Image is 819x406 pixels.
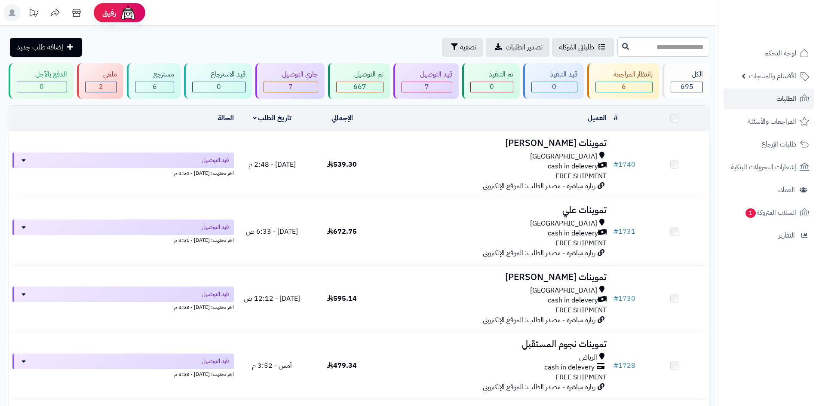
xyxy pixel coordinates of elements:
span: # [613,360,618,371]
span: 595.14 [327,293,357,304]
span: [GEOGRAPHIC_DATA] [530,152,597,162]
a: #1730 [613,293,635,304]
a: الإجمالي [331,113,353,123]
span: 539.30 [327,159,357,170]
span: FREE SHIPMENT [555,171,607,181]
a: لوحة التحكم [724,43,814,64]
a: تاريخ الطلب [253,113,292,123]
span: المراجعات والأسئلة [748,116,796,128]
span: تصفية [460,42,476,52]
span: FREE SHIPMENT [555,305,607,315]
span: إشعارات التحويلات البنكية [731,161,796,173]
div: اخر تحديث: [DATE] - 4:51 م [12,235,234,244]
a: طلباتي المُوكلة [552,38,614,57]
h3: تموينات [PERSON_NAME] [380,138,607,148]
span: 667 [353,82,366,92]
h3: تموينات علي [380,205,607,215]
a: الكل695 [661,63,711,99]
a: تصدير الطلبات [486,38,549,57]
div: جاري التوصيل [264,70,318,79]
div: اخر تحديث: [DATE] - 4:53 م [12,369,234,378]
a: إضافة طلب جديد [10,38,82,57]
span: 2 [99,82,103,92]
div: 667 [337,82,383,92]
span: 0 [217,82,221,92]
span: 479.34 [327,360,357,371]
span: التقارير [779,229,795,241]
a: المراجعات والأسئلة [724,111,814,132]
span: قيد التوصيل [202,290,229,299]
div: 6 [135,82,174,92]
div: قيد التوصيل [402,70,452,79]
span: FREE SHIPMENT [555,372,607,382]
div: الكل [671,70,703,79]
h3: تموينات [PERSON_NAME] [380,272,607,282]
span: 695 [681,82,693,92]
div: 0 [532,82,577,92]
span: 672.75 [327,226,357,237]
div: ملغي [85,70,117,79]
a: الحالة [218,113,234,123]
a: تحديثات المنصة [23,4,44,24]
div: قيد الاسترجاع [192,70,245,79]
span: 0 [490,82,494,92]
span: cash in delevery [548,296,598,305]
span: [GEOGRAPHIC_DATA] [530,219,597,229]
span: 0 [552,82,556,92]
span: [DATE] - 2:48 م [248,159,296,170]
a: الطلبات [724,89,814,109]
a: #1740 [613,159,635,170]
a: العميل [588,113,607,123]
div: بانتظار المراجعة [595,70,653,79]
span: 6 [153,82,157,92]
div: 7 [402,82,452,92]
span: الأقسام والمنتجات [749,70,796,82]
a: بانتظار المراجعة 6 [586,63,661,99]
span: cash in delevery [548,162,598,171]
span: الطلبات [776,93,796,105]
span: cash in delevery [548,229,598,238]
div: الدفع بالآجل [17,70,67,79]
span: # [613,293,618,304]
div: اخر تحديث: [DATE] - 4:53 م [12,302,234,311]
span: العملاء [778,184,795,196]
a: قيد الاسترجاع 0 [182,63,254,99]
span: السلات المتروكة [745,207,796,219]
span: [DATE] - 12:12 ص [244,293,300,304]
span: 6 [622,82,626,92]
a: طلبات الإرجاع [724,134,814,155]
span: FREE SHIPMENT [555,238,607,248]
div: تم التوصيل [336,70,384,79]
div: قيد التنفيذ [531,70,577,79]
a: قيد التنفيذ 0 [521,63,586,99]
div: 0 [17,82,67,92]
a: مسترجع 6 [125,63,182,99]
span: رفيق [102,8,116,18]
div: 6 [596,82,653,92]
div: 7 [264,82,318,92]
span: إضافة طلب جديد [17,42,63,52]
a: #1728 [613,360,635,371]
span: # [613,226,618,237]
a: #1731 [613,226,635,237]
div: 2 [86,82,117,92]
span: [GEOGRAPHIC_DATA] [530,286,597,296]
a: العملاء [724,180,814,200]
div: مسترجع [135,70,174,79]
span: أمس - 3:52 م [252,360,292,371]
span: زيارة مباشرة - مصدر الطلب: الموقع الإلكتروني [483,382,595,392]
img: logo-2.png [761,19,811,37]
span: زيارة مباشرة - مصدر الطلب: الموقع الإلكتروني [483,248,595,258]
a: ملغي 2 [75,63,126,99]
a: إشعارات التحويلات البنكية [724,157,814,177]
span: 7 [288,82,293,92]
span: 0 [40,82,44,92]
div: 0 [471,82,513,92]
a: # [613,113,618,123]
span: 7 [425,82,429,92]
a: الدفع بالآجل 0 [7,63,75,99]
a: قيد التوصيل 7 [392,63,460,99]
span: لوحة التحكم [764,47,796,59]
div: تم التنفيذ [470,70,513,79]
span: 1 [745,208,756,218]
